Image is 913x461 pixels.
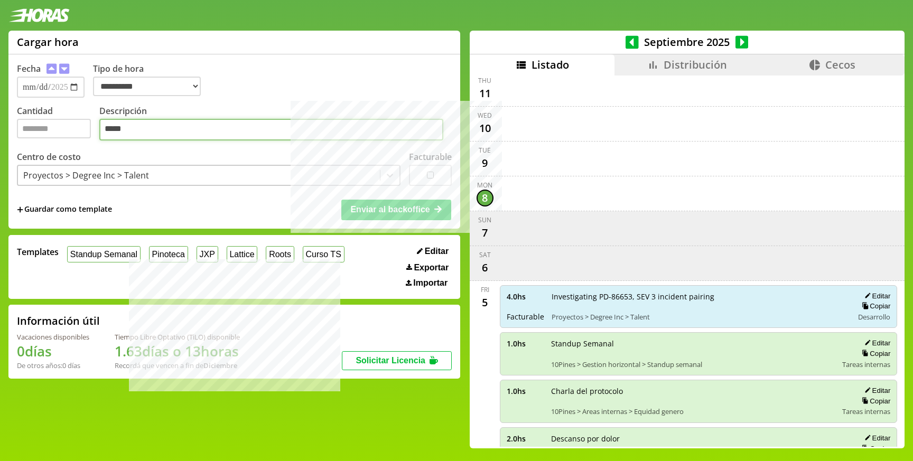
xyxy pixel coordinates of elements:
span: Septiembre 2025 [639,35,735,49]
div: Recordá que vencen a fin de [115,361,240,370]
div: 5 [477,294,493,311]
div: Thu [478,76,491,85]
h2: Información útil [17,314,100,328]
span: 2.0 hs [507,434,544,444]
span: 10Pines > Gestion horizontal > Standup semanal [551,360,835,369]
button: Curso TS [303,246,344,262]
button: Editar [861,434,890,443]
span: 1.0 hs [507,338,544,349]
div: 8 [477,190,493,206]
span: Importar [413,278,448,288]
div: Proyectos > Degree Inc > Talent [23,170,149,181]
span: Facturable [507,312,544,322]
span: Charla del protocolo [551,386,835,396]
label: Descripción [99,105,452,144]
button: Pinoteca [149,246,188,262]
span: Cecos [825,58,855,72]
button: Copiar [859,302,890,311]
span: Standup Semanal [551,338,835,349]
button: Lattice [227,246,258,262]
button: Exportar [403,262,452,273]
b: Diciembre [203,361,237,370]
button: Editar [414,246,452,257]
input: Cantidad [17,119,91,138]
span: Exportar [414,263,449,272]
div: Tue [479,146,491,155]
button: Roots [266,246,294,262]
span: 4.0 hs [507,291,544,302]
span: Editar [425,247,449,256]
label: Cantidad [17,105,99,144]
div: Fri [481,285,489,294]
div: Vacaciones disponibles [17,332,89,342]
span: Investigating PD-86653, SEV 3 incident pairing [552,291,846,302]
span: Descanso por dolor [551,434,835,444]
label: Tipo de hora [93,63,209,98]
button: Copiar [859,444,890,453]
label: Centro de costo [17,151,81,163]
h1: 0 días [17,342,89,361]
div: Wed [478,111,492,120]
label: Facturable [409,151,452,163]
span: + [17,204,23,215]
span: Desarrollo [858,312,890,322]
button: Editar [861,291,890,300]
span: Templates [17,246,59,258]
label: Fecha [17,63,41,74]
div: 9 [477,155,493,172]
div: 7 [477,224,493,241]
span: Listado [532,58,569,72]
span: Solicitar Licencia [356,356,425,365]
button: Editar [861,386,890,395]
button: Editar [861,338,890,347]
button: Enviar al backoffice [341,200,451,220]
div: De otros años: 0 días [17,361,89,370]
button: Solicitar Licencia [342,351,452,370]
span: 10Pines > Areas internas > Equidad genero [551,407,835,416]
span: +Guardar como template [17,204,112,215]
div: 11 [477,85,493,102]
h1: Cargar hora [17,35,79,49]
span: Distribución [664,58,727,72]
div: Tiempo Libre Optativo (TiLO) disponible [115,332,240,342]
img: logotipo [8,8,70,22]
span: 1.0 hs [507,386,544,396]
div: 10 [477,120,493,137]
button: Copiar [859,349,890,358]
div: scrollable content [470,76,905,447]
h1: 1.63 días o 13 horas [115,342,240,361]
span: Enviar al backoffice [350,205,430,214]
button: Copiar [859,397,890,406]
textarea: Descripción [99,119,443,141]
div: Mon [477,181,492,190]
div: 6 [477,259,493,276]
button: Standup Semanal [67,246,141,262]
span: Proyectos > Degree Inc > Talent [552,312,846,322]
span: Tareas internas [842,407,890,416]
span: Tareas internas [842,360,890,369]
div: Sun [478,215,491,224]
select: Tipo de hora [93,77,201,96]
button: JXP [197,246,218,262]
div: Sat [479,250,491,259]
